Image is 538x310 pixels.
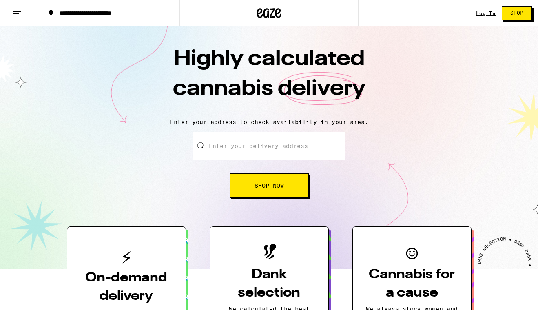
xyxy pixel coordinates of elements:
button: Shop Now [230,173,309,198]
a: Log In [476,11,496,16]
h3: Cannabis for a cause [366,266,458,302]
h3: On-demand delivery [80,269,173,306]
h1: Highly calculated cannabis delivery [126,44,412,112]
span: Shop [510,11,523,15]
input: Enter your delivery address [193,132,345,160]
button: Shop [502,6,532,20]
span: Shop Now [255,183,284,188]
h3: Dank selection [223,266,315,302]
p: Enter your address to check availability in your area. [8,119,530,125]
a: Shop [496,6,538,20]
